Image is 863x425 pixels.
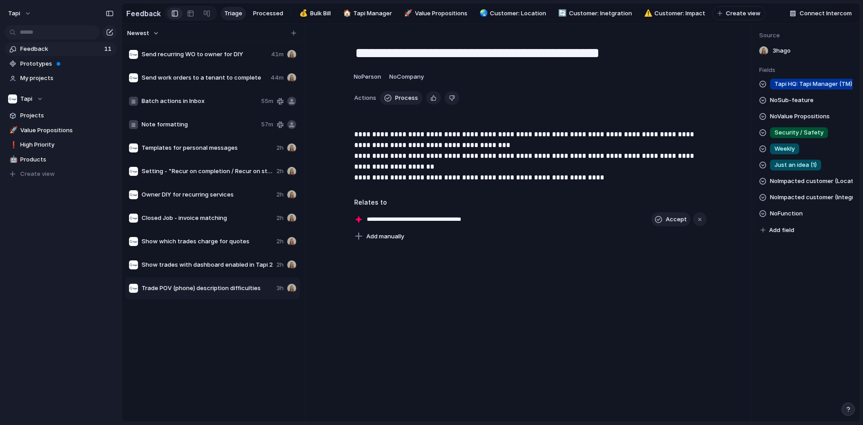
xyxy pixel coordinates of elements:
[20,126,114,135] span: Value Propositions
[445,91,459,105] button: Delete
[261,97,273,106] span: 55m
[271,50,284,59] span: 41m
[4,92,117,106] button: Tapi
[20,94,32,103] span: Tapi
[142,97,258,106] span: Batch actions in Inbox
[142,120,258,129] span: Note formatting
[142,214,273,223] span: Closed Job - invoice matching
[773,46,791,55] span: 3h ago
[800,9,852,18] span: Connect Intercom
[126,8,161,19] h2: Feedback
[351,70,383,84] button: NoPerson
[271,73,284,82] span: 44m
[770,208,803,219] span: No Function
[774,80,852,89] span: Tapi HQ: Tapi Manager (TM)
[666,215,687,224] span: Accept
[9,140,16,150] div: ❗
[557,9,566,18] button: 🔄
[299,8,306,18] div: 💰
[712,6,765,21] button: Create view
[249,7,287,20] a: Processed
[253,9,283,18] span: Processed
[558,8,565,18] div: 🔄
[20,111,114,120] span: Projects
[8,155,17,164] button: 🤖
[387,70,426,84] button: NoCompany
[20,59,114,68] span: Prototypes
[343,8,349,18] div: 🏠
[104,45,113,54] span: 11
[639,7,709,20] div: ⚠️Customer: Impact
[310,9,331,18] span: Bulk Bill
[351,230,408,243] button: Add manually
[20,74,114,83] span: My projects
[770,111,830,122] span: No Value Propositions
[404,8,410,18] div: 🚀
[651,212,690,227] button: Accept
[403,9,412,18] button: 🚀
[224,9,242,18] span: Triage
[759,66,853,75] span: Fields
[4,72,117,85] a: My projects
[142,73,267,82] span: Send work orders to a tenant to complete
[342,9,351,18] button: 🏠
[276,237,284,246] span: 2h
[20,140,114,149] span: High Priority
[643,9,652,18] button: ⚠️
[20,170,55,179] span: Create view
[770,192,853,203] span: No Impacted customer (Integration)
[221,7,246,20] a: Triage
[276,190,284,199] span: 2h
[8,9,20,18] span: tapi
[366,232,404,241] span: Add manually
[142,284,273,293] span: Trade POV (phone) description difficulties
[770,176,853,187] span: No Impacted customer (Location)
[569,9,632,18] span: Customer: Inetgration
[354,73,381,80] span: No Person
[142,190,273,199] span: Owner DIY for recurring services
[353,9,392,18] span: Tapi Manager
[4,57,117,71] a: Prototypes
[20,45,102,54] span: Feedback
[4,42,117,56] a: Feedback11
[338,7,396,20] a: 🏠Tapi Manager
[4,153,117,166] a: 🤖Products
[294,7,334,20] a: 💰Bulk Bill
[126,27,160,39] button: Newest
[276,260,284,269] span: 2h
[298,9,307,18] button: 💰
[389,73,424,80] span: No Company
[395,94,418,103] span: Process
[8,126,17,135] button: 🚀
[769,226,794,235] span: Add field
[4,138,117,152] a: ❗High Priority
[478,9,487,18] button: 🌏
[490,9,546,18] span: Customer: Location
[475,7,550,20] a: 🌏Customer: Location
[4,124,117,137] a: 🚀Value Propositions
[276,143,284,152] span: 2h
[354,197,707,207] h3: Relates to
[4,167,117,181] button: Create view
[4,109,117,122] a: Projects
[726,9,761,18] span: Create view
[774,128,823,137] span: Security / Safety
[9,154,16,165] div: 🤖
[142,143,273,152] span: Templates for personal messages
[774,161,817,170] span: Just an idea (1)
[380,91,423,105] button: Process
[399,7,471,20] a: 🚀Value Propositions
[127,29,149,38] span: Newest
[553,7,636,20] a: 🔄Customer: Inetgration
[415,9,467,18] span: Value Propositions
[8,140,17,149] button: ❗
[759,224,796,236] button: Add field
[142,260,273,269] span: Show trades with dashboard enabled in Tapi 2
[9,125,16,135] div: 🚀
